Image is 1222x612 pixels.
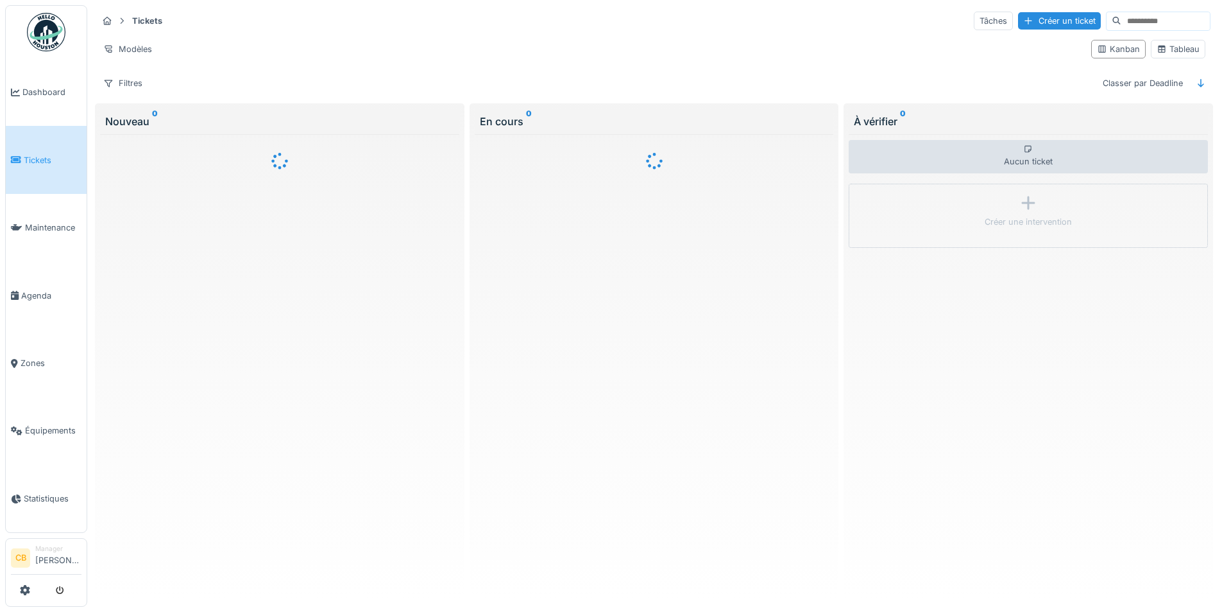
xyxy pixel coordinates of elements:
[98,40,158,58] div: Modèles
[24,493,81,505] span: Statistiques
[6,58,87,126] a: Dashboard
[854,114,1203,129] div: À vérifier
[900,114,906,129] sup: 0
[974,12,1013,30] div: Tâches
[1097,74,1189,92] div: Classer par Deadline
[152,114,158,129] sup: 0
[6,194,87,261] a: Maintenance
[526,114,532,129] sup: 0
[11,548,30,568] li: CB
[6,126,87,193] a: Tickets
[27,13,65,51] img: Badge_color-CXgf-gQk.svg
[6,465,87,532] a: Statistiques
[22,86,81,98] span: Dashboard
[127,15,167,27] strong: Tickets
[1157,43,1200,55] div: Tableau
[985,216,1072,228] div: Créer une intervention
[105,114,454,129] div: Nouveau
[480,114,829,129] div: En cours
[21,290,81,302] span: Agenda
[6,397,87,464] a: Équipements
[6,329,87,397] a: Zones
[21,357,81,369] span: Zones
[849,140,1208,173] div: Aucun ticket
[25,222,81,234] span: Maintenance
[1018,12,1101,30] div: Créer un ticket
[35,544,81,572] li: [PERSON_NAME]
[25,424,81,437] span: Équipements
[6,261,87,329] a: Agenda
[98,74,148,92] div: Filtres
[1097,43,1140,55] div: Kanban
[11,544,81,575] a: CB Manager[PERSON_NAME]
[24,154,81,166] span: Tickets
[35,544,81,554] div: Manager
